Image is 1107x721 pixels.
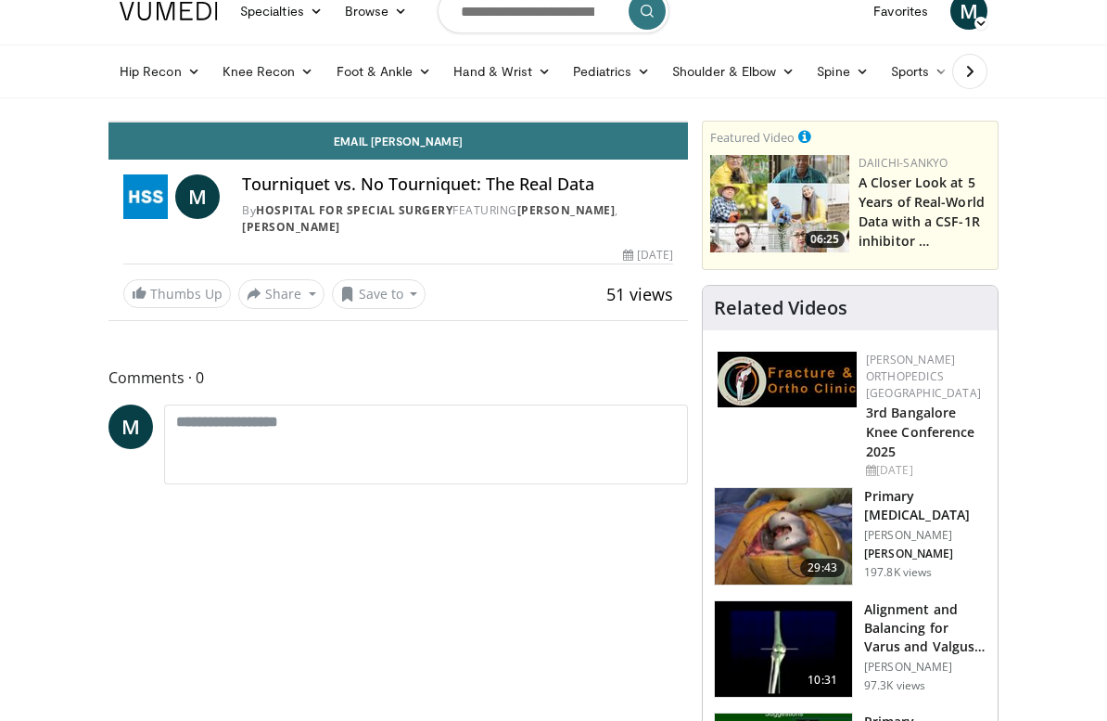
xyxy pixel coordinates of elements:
[864,660,986,675] p: [PERSON_NAME]
[714,600,986,699] a: 10:31 Alignment and Balancing for Varus and Valgus Knees [PERSON_NAME] 97.3K views
[211,53,325,90] a: Knee Recon
[242,202,673,236] div: By FEATURING ,
[623,247,673,264] div: [DATE]
[866,462,983,479] div: [DATE]
[714,297,847,319] h4: Related Videos
[108,366,688,390] span: Comments 0
[123,279,231,308] a: Thumbs Up
[108,405,153,449] a: M
[108,122,688,160] a: Email [PERSON_NAME]
[715,488,852,585] img: 297061_3.png.150x105_q85_crop-smart_upscale.jpg
[238,279,324,309] button: Share
[859,174,985,250] a: A Closer Look at 5 Years of Real-World Data with a CSF-1R inhibitor …
[718,352,857,407] img: 1ab50d05-db0e-42c7-b700-94c6e0976be2.jpeg.150x105_q85_autocrop_double_scale_upscale_version-0.2.jpg
[710,129,795,146] small: Featured Video
[806,53,879,90] a: Spine
[256,202,452,218] a: Hospital for Special Surgery
[864,528,986,543] p: [PERSON_NAME]
[864,600,986,656] h3: Alignment and Balancing for Varus and Valgus Knees
[120,2,218,20] img: VuMedi Logo
[800,671,845,689] span: 10:31
[805,231,845,248] span: 06:25
[800,559,845,577] span: 29:43
[175,174,220,219] a: M
[866,404,975,460] a: 3rd Bangalore Knee Conference 2025
[562,53,661,90] a: Pediatrics
[864,678,925,693] p: 97.3K views
[242,219,340,235] a: [PERSON_NAME]
[710,155,849,252] a: 06:25
[325,53,443,90] a: Foot & Ankle
[864,487,986,524] h3: Primary [MEDICAL_DATA]
[442,53,562,90] a: Hand & Wrist
[606,283,673,305] span: 51 views
[332,279,426,309] button: Save to
[715,601,852,698] img: 38523_0000_3.png.150x105_q85_crop-smart_upscale.jpg
[880,53,960,90] a: Sports
[866,352,981,401] a: [PERSON_NAME] Orthopedics [GEOGRAPHIC_DATA]
[242,174,673,195] h4: Tourniquet vs. No Tourniquet: The Real Data
[108,53,211,90] a: Hip Recon
[661,53,806,90] a: Shoulder & Elbow
[710,155,849,252] img: 93c22cae-14d1-47f0-9e4a-a244e824b022.png.150x105_q85_crop-smart_upscale.jpg
[864,565,932,580] p: 197.8K views
[517,202,616,218] a: [PERSON_NAME]
[714,487,986,586] a: 29:43 Primary [MEDICAL_DATA] [PERSON_NAME] [PERSON_NAME] 197.8K views
[859,155,948,171] a: Daiichi-Sankyo
[123,174,168,219] img: Hospital for Special Surgery
[864,547,986,561] p: [PERSON_NAME]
